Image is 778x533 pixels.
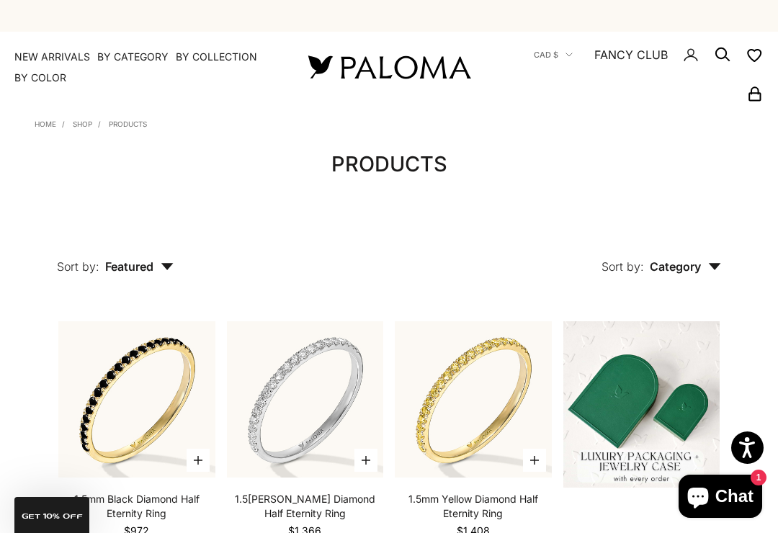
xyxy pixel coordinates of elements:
[504,32,764,102] nav: Secondary navigation
[14,497,89,533] div: GET 10% Off
[534,48,558,61] span: CAD $
[73,120,92,128] a: Shop
[674,475,766,521] inbox-online-store-chat: Shopify online store chat
[35,120,56,128] a: Home
[57,259,99,274] span: Sort by:
[650,259,721,274] span: Category
[395,492,552,521] a: 1.5mm Yellow Diamond Half Eternity Ring
[58,492,215,521] a: 1.5mm Black Diamond Half Eternity Ring
[534,48,573,61] button: CAD $
[594,45,668,64] a: FANCY CLUB
[105,259,174,274] span: Featured
[395,321,552,478] img: #YellowGold
[24,226,207,287] button: Sort by: Featured
[22,513,83,520] span: GET 10% Off
[568,226,754,287] button: Sort by: Category
[227,321,384,478] img: #WhiteGold
[14,71,66,85] summary: By Color
[109,120,147,128] a: Products
[58,321,215,478] img: #YellowGold
[14,50,90,64] a: NEW ARRIVALS
[14,50,274,85] nav: Primary navigation
[58,148,720,179] h1: Products
[227,492,384,521] a: 1.5[PERSON_NAME] Diamond Half Eternity Ring
[35,117,147,128] nav: Breadcrumb
[602,259,644,274] span: Sort by:
[97,50,169,64] summary: By Category
[176,50,257,64] summary: By Collection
